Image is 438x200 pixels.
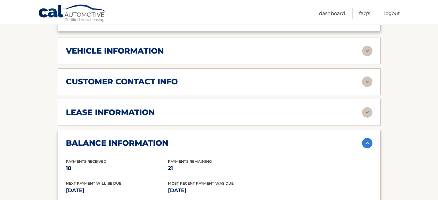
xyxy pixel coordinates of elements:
[384,8,400,19] a: Logout
[66,181,121,186] span: Next Payment will be due
[362,138,372,148] img: accordion-active.svg
[362,46,372,56] img: accordion-rest.svg
[168,181,234,186] span: Most Recent Payment Was Due
[359,8,370,19] a: FAQ's
[362,107,372,118] img: accordion-rest.svg
[319,8,345,19] a: Dashboard
[66,186,168,195] p: [DATE]
[168,186,270,195] p: [DATE]
[66,46,164,56] h2: vehicle information
[66,164,168,173] p: 18
[66,159,106,164] span: Payments Received
[38,4,107,23] a: Cal Automotive
[66,77,178,87] h2: customer contact info
[168,159,212,164] span: Payments Remaining
[66,138,168,148] h2: balance information
[168,164,270,173] p: 21
[66,108,155,117] h2: lease information
[362,76,372,87] img: accordion-rest.svg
